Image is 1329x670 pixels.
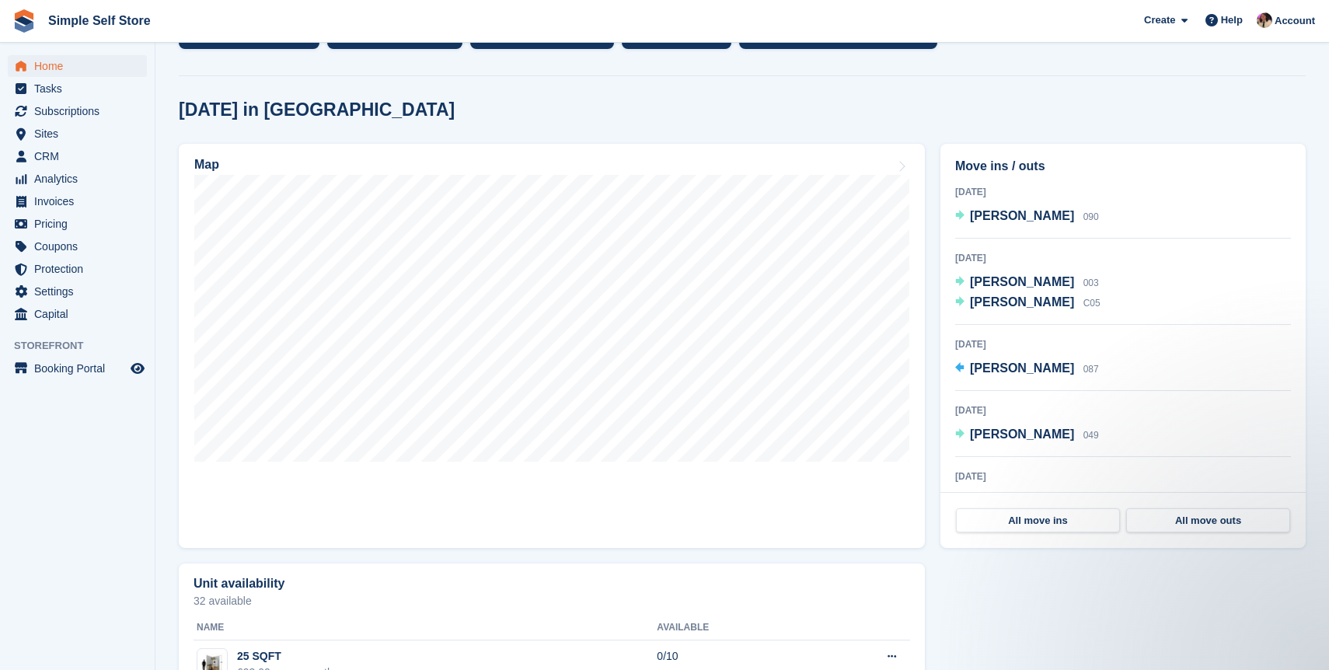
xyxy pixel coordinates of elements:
span: [PERSON_NAME] [970,427,1074,441]
span: Home [34,55,127,77]
span: Subscriptions [34,100,127,122]
a: [PERSON_NAME] C05 [955,293,1101,313]
div: [DATE] [955,403,1291,417]
a: All move outs [1126,508,1290,533]
a: menu [8,123,147,145]
a: All move ins [956,508,1120,533]
span: Storefront [14,338,155,354]
a: menu [8,78,147,99]
a: menu [8,168,147,190]
a: Simple Self Store [42,8,157,33]
span: Protection [34,258,127,280]
h2: Map [194,158,219,172]
h2: [DATE] in [GEOGRAPHIC_DATA] [179,99,455,120]
div: 25 SQFT [237,648,333,665]
span: Pricing [34,213,127,235]
a: menu [8,145,147,167]
a: [PERSON_NAME] 003 [955,273,1099,293]
h2: Unit availability [194,577,284,591]
span: Create [1144,12,1175,28]
div: [DATE] [955,337,1291,351]
span: Account [1275,13,1315,29]
a: menu [8,100,147,122]
h2: Move ins / outs [955,157,1291,176]
th: Name [194,616,657,640]
a: menu [8,281,147,302]
img: Scott McCutcheon [1257,12,1272,28]
img: stora-icon-8386f47178a22dfd0bd8f6a31ec36ba5ce8667c1dd55bd0f319d3a0aa187defe.svg [12,9,36,33]
span: 087 [1083,364,1099,375]
span: Invoices [34,190,127,212]
span: Capital [34,303,127,325]
span: 090 [1083,211,1099,222]
a: menu [8,55,147,77]
a: [PERSON_NAME] 087 [955,359,1099,379]
div: [DATE] [955,251,1291,265]
span: [PERSON_NAME] [970,295,1074,309]
span: Booking Portal [34,358,127,379]
p: 32 available [194,595,910,606]
span: CRM [34,145,127,167]
span: [PERSON_NAME] [970,209,1074,222]
span: C05 [1083,298,1101,309]
span: [PERSON_NAME] [970,275,1074,288]
span: Help [1221,12,1243,28]
span: 049 [1083,430,1099,441]
span: Sites [34,123,127,145]
th: Available [657,616,812,640]
span: [PERSON_NAME] [970,361,1074,375]
a: [PERSON_NAME] 090 [955,207,1099,227]
a: menu [8,258,147,280]
span: Tasks [34,78,127,99]
div: [DATE] [955,185,1291,199]
a: Preview store [128,359,147,378]
a: Map [179,144,925,548]
a: menu [8,190,147,212]
div: [DATE] [955,469,1291,483]
a: [PERSON_NAME] 049 [955,425,1099,445]
span: Analytics [34,168,127,190]
a: menu [8,213,147,235]
span: 003 [1083,277,1099,288]
a: menu [8,236,147,257]
a: menu [8,358,147,379]
span: Coupons [34,236,127,257]
a: menu [8,303,147,325]
span: Settings [34,281,127,302]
